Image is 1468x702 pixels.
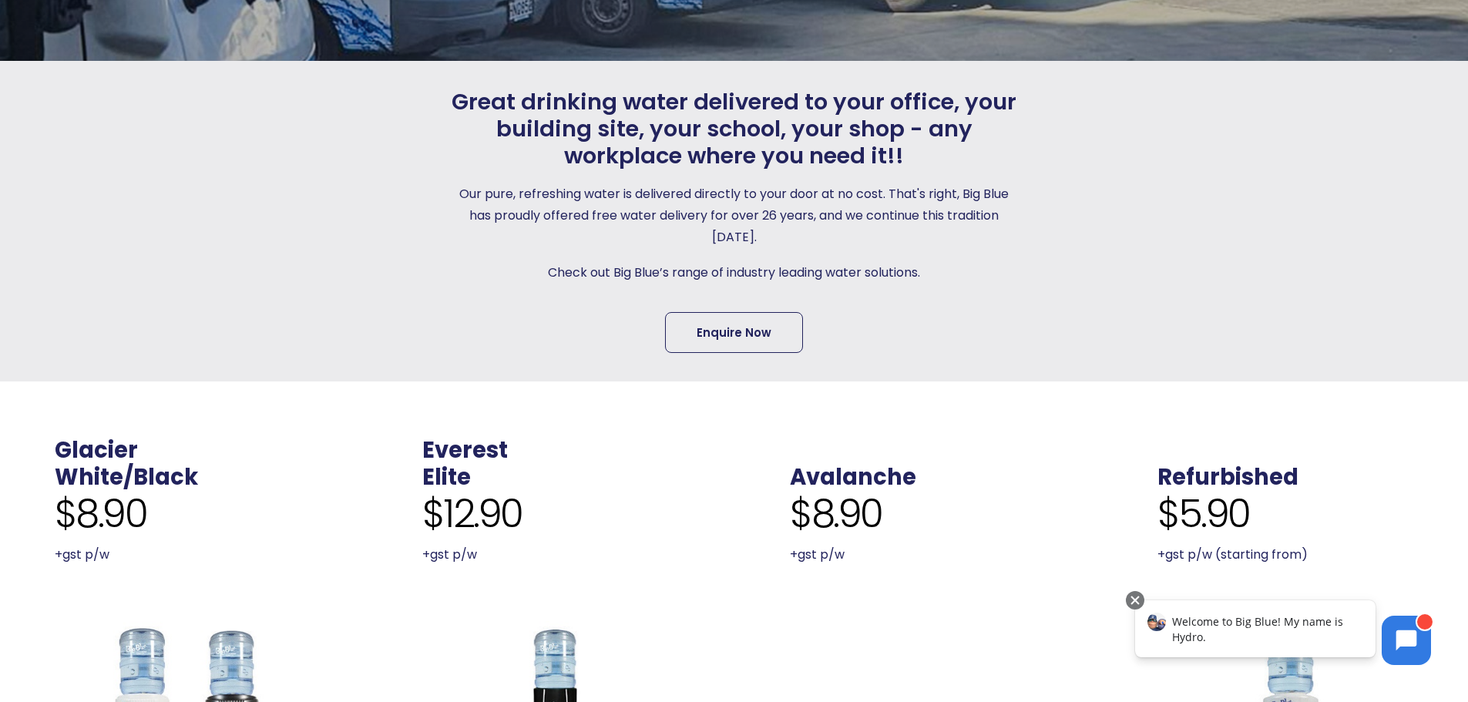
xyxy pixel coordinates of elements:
p: +gst p/w (starting from) [1157,544,1413,566]
p: Our pure, refreshing water is delivered directly to your door at no cost. That's right, Big Blue ... [448,183,1021,248]
p: Check out Big Blue’s range of industry leading water solutions. [448,262,1021,284]
a: Everest [422,435,508,465]
p: +gst p/w [422,544,678,566]
a: Refurbished [1157,462,1298,492]
span: Great drinking water delivered to your office, your building site, your school, your shop - any w... [448,89,1021,169]
iframe: Chatbot [1119,588,1446,680]
span: $5.90 [1157,491,1250,537]
a: Glacier [55,435,138,465]
a: White/Black [55,462,198,492]
span: $12.90 [422,491,522,537]
a: Enquire Now [665,312,803,353]
span: $8.90 [790,491,882,537]
span: $8.90 [55,491,147,537]
span: . [1157,435,1164,465]
span: . [790,435,796,465]
p: +gst p/w [790,544,1046,566]
p: +gst p/w [55,544,311,566]
a: Avalanche [790,462,916,492]
a: Elite [422,462,471,492]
